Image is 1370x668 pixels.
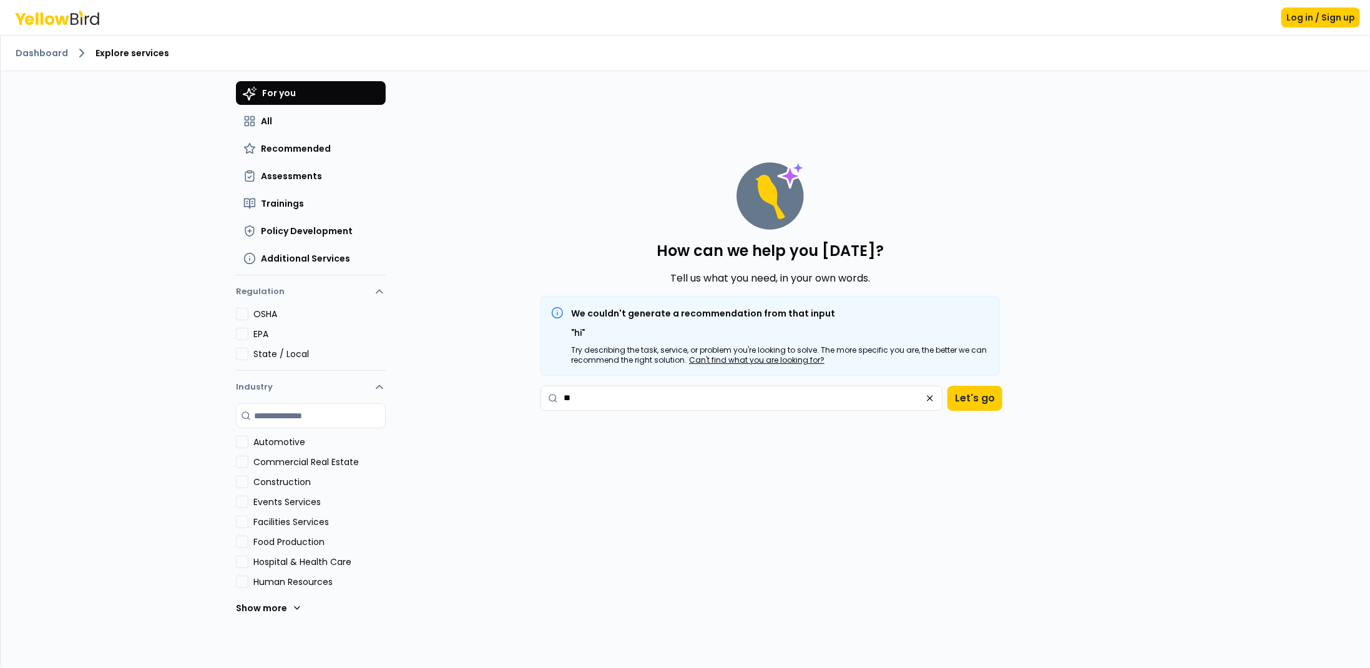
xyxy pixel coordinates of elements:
nav: breadcrumb [16,46,1355,61]
span: Assessments [261,170,322,182]
button: Let's go [947,386,1002,411]
button: Trainings [236,192,386,215]
button: Industry [236,371,386,403]
label: Events Services [253,496,386,508]
div: Try describing the task, service, or problem you're looking to solve. The more specific you are, ... [571,345,989,365]
button: Regulation [236,280,386,308]
span: Additional Services [261,252,350,265]
label: Hospital & Health Care [253,556,386,568]
span: All [261,115,272,127]
button: Policy Development [236,220,386,242]
p: " hi " [571,326,989,340]
button: Log in / Sign up [1281,7,1360,27]
label: EPA [253,328,386,340]
label: State / Local [253,348,386,360]
button: All [236,110,386,132]
label: Food Production [253,536,386,548]
span: Recommended [261,142,331,155]
span: Trainings [261,197,304,210]
button: Recommended [236,137,386,160]
label: Construction [253,476,386,488]
label: Human Resources [253,576,386,588]
button: For you [236,81,386,105]
button: Show more [236,596,302,621]
label: Automotive [253,436,386,448]
div: Industry [236,403,386,631]
span: Policy Development [261,225,353,237]
div: Regulation [236,308,386,370]
label: Facilities Services [253,516,386,528]
span: For you [262,87,296,99]
button: Assessments [236,165,386,187]
button: Additional Services [236,247,386,270]
p: We couldn't generate a recommendation from that input [571,307,989,321]
span: Can't find what you are looking for? [689,355,824,365]
a: Dashboard [16,47,68,59]
p: How can we help you [DATE]? [657,241,884,261]
label: Commercial Real Estate [253,456,386,468]
span: Explore services [95,47,169,59]
p: Tell us what you need, in your own words. [670,271,870,286]
label: OSHA [253,308,386,320]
